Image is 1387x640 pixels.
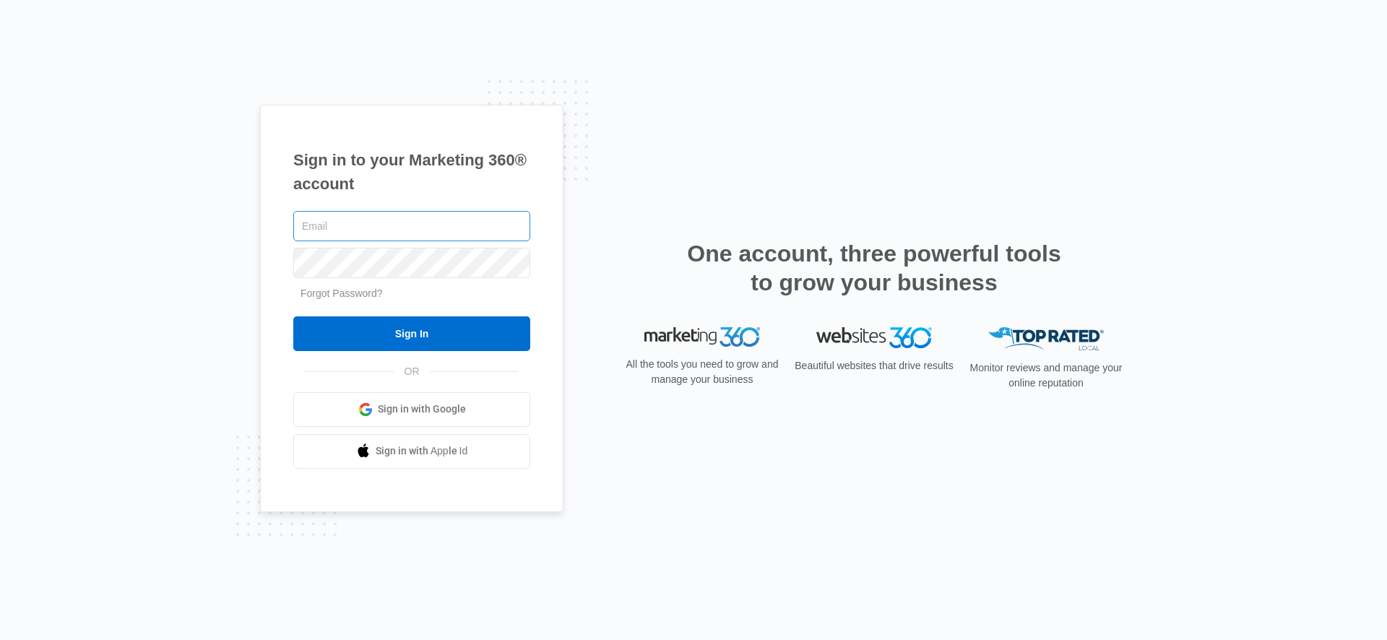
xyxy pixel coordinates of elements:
span: Sign in with Apple Id [376,444,468,459]
img: Top Rated Local [988,327,1104,351]
img: Websites 360 [816,327,932,348]
input: Email [293,211,530,241]
span: Sign in with Google [378,402,466,417]
span: OR [394,364,430,379]
p: Beautiful websites that drive results [793,358,955,373]
p: Monitor reviews and manage your online reputation [965,360,1127,391]
p: All the tools you need to grow and manage your business [621,357,783,387]
img: Marketing 360 [644,327,760,347]
h2: One account, three powerful tools to grow your business [683,239,1066,297]
input: Sign In [293,316,530,351]
h1: Sign in to your Marketing 360® account [293,148,530,196]
a: Forgot Password? [301,287,383,299]
a: Sign in with Google [293,392,530,427]
a: Sign in with Apple Id [293,434,530,469]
